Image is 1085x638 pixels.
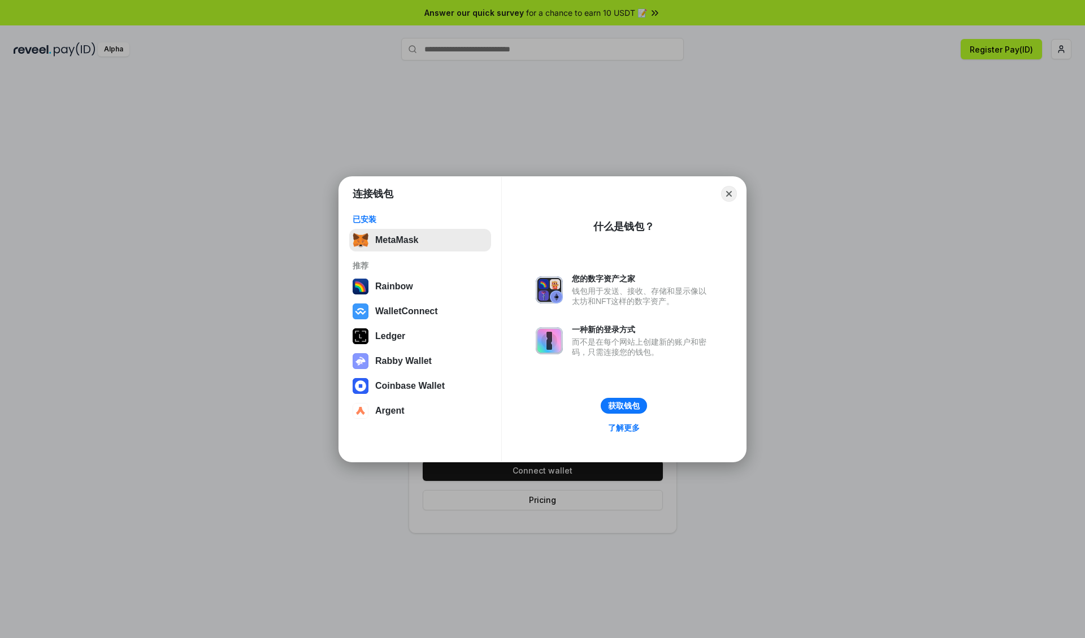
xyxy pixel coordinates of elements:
[353,378,368,394] img: svg+xml,%3Csvg%20width%3D%2228%22%20height%3D%2228%22%20viewBox%3D%220%200%2028%2028%22%20fill%3D...
[572,337,712,357] div: 而不是在每个网站上创建新的账户和密码，只需连接您的钱包。
[353,328,368,344] img: svg+xml,%3Csvg%20xmlns%3D%22http%3A%2F%2Fwww.w3.org%2F2000%2Fsvg%22%20width%3D%2228%22%20height%3...
[572,274,712,284] div: 您的数字资产之家
[349,350,491,372] button: Rabby Wallet
[608,401,640,411] div: 获取钱包
[601,398,647,414] button: 获取钱包
[349,375,491,397] button: Coinbase Wallet
[353,187,393,201] h1: 连接钱包
[353,353,368,369] img: svg+xml,%3Csvg%20xmlns%3D%22http%3A%2F%2Fwww.w3.org%2F2000%2Fsvg%22%20fill%3D%22none%22%20viewBox...
[375,406,405,416] div: Argent
[349,275,491,298] button: Rainbow
[721,186,737,202] button: Close
[593,220,654,233] div: 什么是钱包？
[536,327,563,354] img: svg+xml,%3Csvg%20xmlns%3D%22http%3A%2F%2Fwww.w3.org%2F2000%2Fsvg%22%20fill%3D%22none%22%20viewBox...
[349,229,491,251] button: MetaMask
[375,331,405,341] div: Ledger
[353,261,488,271] div: 推荐
[349,300,491,323] button: WalletConnect
[349,325,491,348] button: Ledger
[536,276,563,303] img: svg+xml,%3Csvg%20xmlns%3D%22http%3A%2F%2Fwww.w3.org%2F2000%2Fsvg%22%20fill%3D%22none%22%20viewBox...
[349,400,491,422] button: Argent
[353,403,368,419] img: svg+xml,%3Csvg%20width%3D%2228%22%20height%3D%2228%22%20viewBox%3D%220%200%2028%2028%22%20fill%3D...
[572,324,712,335] div: 一种新的登录方式
[353,303,368,319] img: svg+xml,%3Csvg%20width%3D%2228%22%20height%3D%2228%22%20viewBox%3D%220%200%2028%2028%22%20fill%3D...
[353,232,368,248] img: svg+xml,%3Csvg%20fill%3D%22none%22%20height%3D%2233%22%20viewBox%3D%220%200%2035%2033%22%20width%...
[601,420,646,435] a: 了解更多
[375,235,418,245] div: MetaMask
[375,306,438,316] div: WalletConnect
[375,381,445,391] div: Coinbase Wallet
[353,279,368,294] img: svg+xml,%3Csvg%20width%3D%22120%22%20height%3D%22120%22%20viewBox%3D%220%200%20120%20120%22%20fil...
[353,214,488,224] div: 已安装
[375,356,432,366] div: Rabby Wallet
[375,281,413,292] div: Rainbow
[572,286,712,306] div: 钱包用于发送、接收、存储和显示像以太坊和NFT这样的数字资产。
[608,423,640,433] div: 了解更多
